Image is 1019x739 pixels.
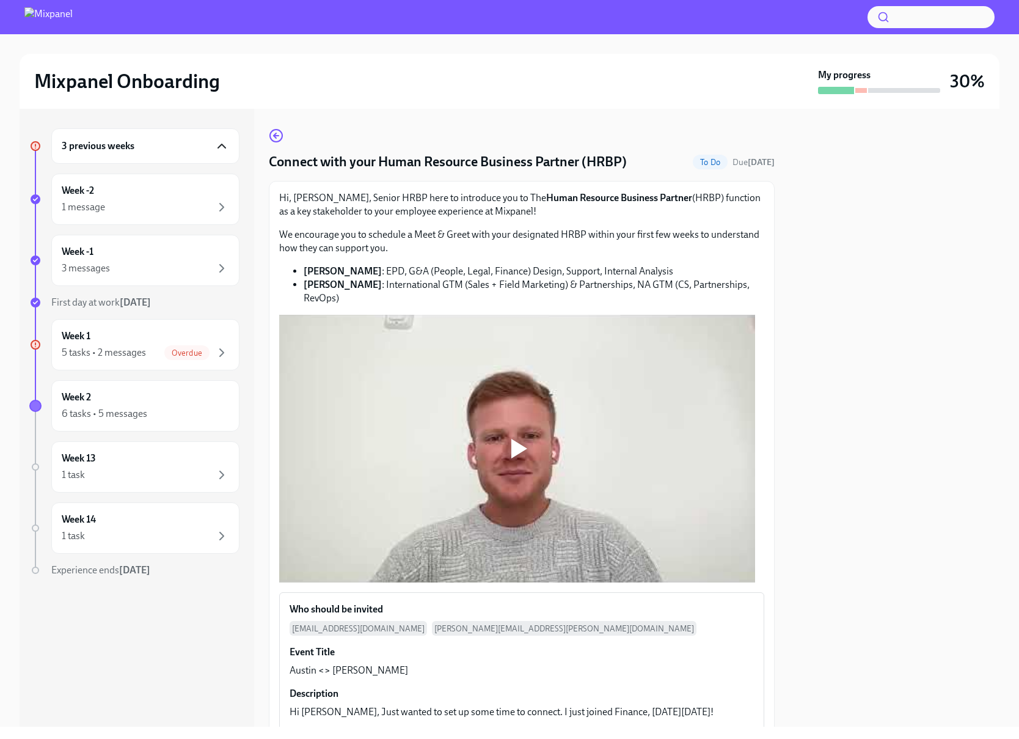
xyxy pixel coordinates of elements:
h4: Connect with your Human Resource Business Partner (HRBP) [269,153,627,171]
h6: Week 1 [62,329,90,343]
p: We encourage you to schedule a Meet & Greet with your designated HRBP within your first few weeks... [279,228,764,255]
div: 1 message [62,200,105,214]
span: [PERSON_NAME][EMAIL_ADDRESS][PERSON_NAME][DOMAIN_NAME] [432,621,696,636]
p: Hi [PERSON_NAME], Just wanted to set up some time to connect. I just joined Finance, [DATE][DATE]! [290,705,714,719]
h6: Event Title [290,645,335,659]
a: Week 15 tasks • 2 messagesOverdue [29,319,239,370]
span: First day at work [51,296,151,308]
div: 1 task [62,468,85,482]
span: Experience ends [51,564,150,576]
strong: Partner [660,192,692,204]
a: First day at work[DATE] [29,296,239,309]
strong: [PERSON_NAME] [304,279,382,290]
p: Austin <> [PERSON_NAME] [290,664,408,677]
span: Due [732,157,775,167]
p: Hi, [PERSON_NAME], Senior HRBP here to introduce you to The (HRBP) function as a key stakeholder ... [279,191,764,218]
li: : International GTM (Sales + Field Marketing) & Partnerships, NA GTM (CS, Partnerships, RevOps) [304,278,764,305]
strong: [DATE] [748,157,775,167]
strong: [DATE] [119,564,150,576]
li: : EPD, G&A (People, Legal, Finance) Design, Support, Internal Analysis [304,265,764,278]
div: 3 messages [62,262,110,275]
div: 5 tasks • 2 messages [62,346,146,359]
h6: Week -1 [62,245,93,259]
h6: Week 13 [62,452,96,465]
strong: [PERSON_NAME] [304,265,382,277]
h6: Week 2 [62,391,91,404]
h6: 3 previous weeks [62,139,134,153]
div: 1 task [62,529,85,543]
a: Week 131 task [29,441,239,493]
a: Week 26 tasks • 5 messages [29,380,239,432]
h6: Week -2 [62,184,94,197]
h6: Who should be invited [290,603,383,616]
strong: Business [621,192,658,204]
span: Overdue [164,348,210,358]
div: 3 previous weeks [51,128,239,164]
h3: 30% [950,70,985,92]
h6: Description [290,687,338,700]
a: Week -21 message [29,174,239,225]
strong: Human [546,192,578,204]
h2: Mixpanel Onboarding [34,69,220,94]
span: To Do [693,158,728,167]
a: Week -13 messages [29,235,239,286]
span: [EMAIL_ADDRESS][DOMAIN_NAME] [290,621,427,636]
div: 6 tasks • 5 messages [62,407,147,421]
strong: Resource [580,192,619,204]
span: October 14th, 2025 09:00 [732,156,775,168]
strong: My progress [818,68,871,82]
h6: Week 14 [62,513,96,526]
strong: [DATE] [120,296,151,308]
a: Week 141 task [29,502,239,554]
img: Mixpanel [24,7,73,27]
